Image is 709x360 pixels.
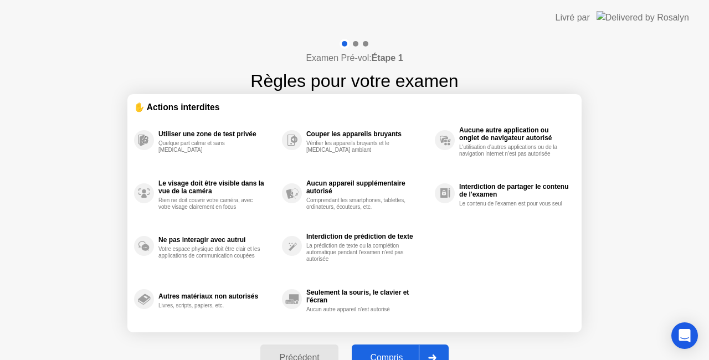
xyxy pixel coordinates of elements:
[158,130,276,138] div: Utiliser une zone de test privée
[556,11,590,24] div: Livré par
[306,306,411,313] div: Aucun autre appareil n'est autorisé
[158,236,276,244] div: Ne pas interagir avec autrui
[134,101,575,114] div: ✋ Actions interdites
[250,68,458,94] h1: Règles pour votre examen
[158,140,263,153] div: Quelque part calme et sans [MEDICAL_DATA]
[306,197,411,210] div: Comprendant les smartphones, tablettes, ordinateurs, écouteurs, etc.
[459,126,569,142] div: Aucune autre application ou onglet de navigateur autorisé
[158,292,276,300] div: Autres matériaux non autorisés
[459,144,564,157] div: L'utilisation d'autres applications ou de la navigation internet n'est pas autorisée
[306,130,429,138] div: Couper les appareils bruyants
[306,243,411,263] div: La prédiction de texte ou la complétion automatique pendant l'examen n'est pas autorisée
[372,53,403,63] b: Étape 1
[306,289,429,304] div: Seulement la souris, le clavier et l'écran
[671,322,698,349] div: Open Intercom Messenger
[306,233,429,240] div: Interdiction de prédiction de texte
[158,302,263,309] div: Livres, scripts, papiers, etc.
[459,183,569,198] div: Interdiction de partager le contenu de l'examen
[306,179,429,195] div: Aucun appareil supplémentaire autorisé
[306,52,403,65] h4: Examen Pré-vol:
[459,200,564,207] div: Le contenu de l'examen est pour vous seul
[597,11,689,24] img: Delivered by Rosalyn
[158,246,263,259] div: Votre espace physique doit être clair et les applications de communication coupées
[306,140,411,153] div: Vérifier les appareils bruyants et le [MEDICAL_DATA] ambiant
[158,179,276,195] div: Le visage doit être visible dans la vue de la caméra
[158,197,263,210] div: Rien ne doit couvrir votre caméra, avec votre visage clairement en focus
